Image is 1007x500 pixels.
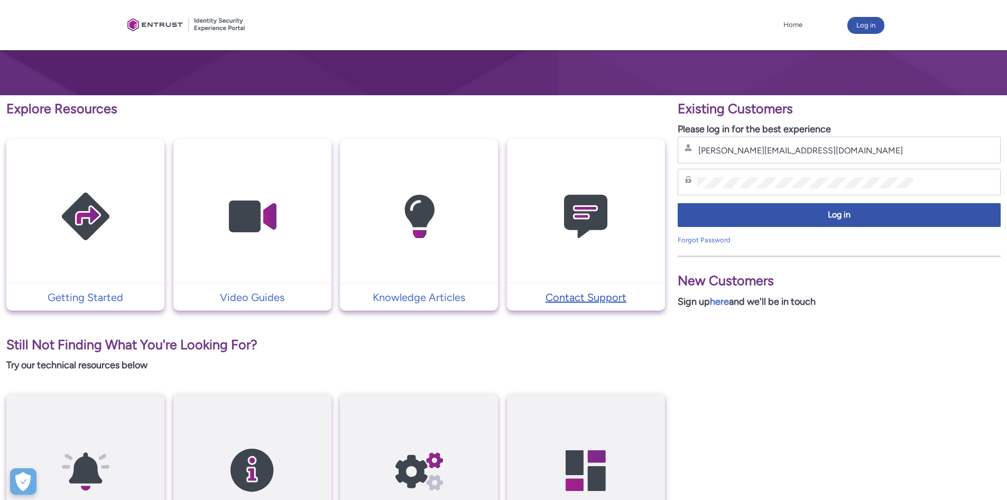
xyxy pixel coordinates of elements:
a: Home [781,17,805,33]
p: Please log in for the best experience [678,122,1001,137]
img: Getting Started [35,160,136,274]
p: Existing Customers [678,99,1001,119]
p: New Customers [678,271,1001,291]
p: Sign up and we'll be in touch [678,295,1001,309]
p: Explore Resources [6,99,665,119]
a: Knowledge Articles [340,289,498,305]
a: Getting Started [6,289,164,305]
button: Open Preferences [10,468,36,495]
span: Log in [685,209,994,221]
input: Username [697,145,913,156]
img: Contact Support [535,160,636,274]
button: Log in [847,17,884,34]
p: Still Not Finding What You're Looking For? [6,335,665,355]
a: Video Guides [173,289,331,305]
p: Try our technical resources below [6,358,665,372]
a: Contact Support [507,289,665,305]
p: Getting Started [12,289,159,305]
img: Knowledge Articles [369,160,469,274]
img: Video Guides [202,160,302,274]
p: Video Guides [179,289,326,305]
a: here [710,296,729,307]
a: Forgot Password [678,236,731,244]
p: Knowledge Articles [345,289,493,305]
p: Contact Support [512,289,660,305]
div: Cookie Preferences [10,468,36,495]
button: Log in [678,203,1001,227]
